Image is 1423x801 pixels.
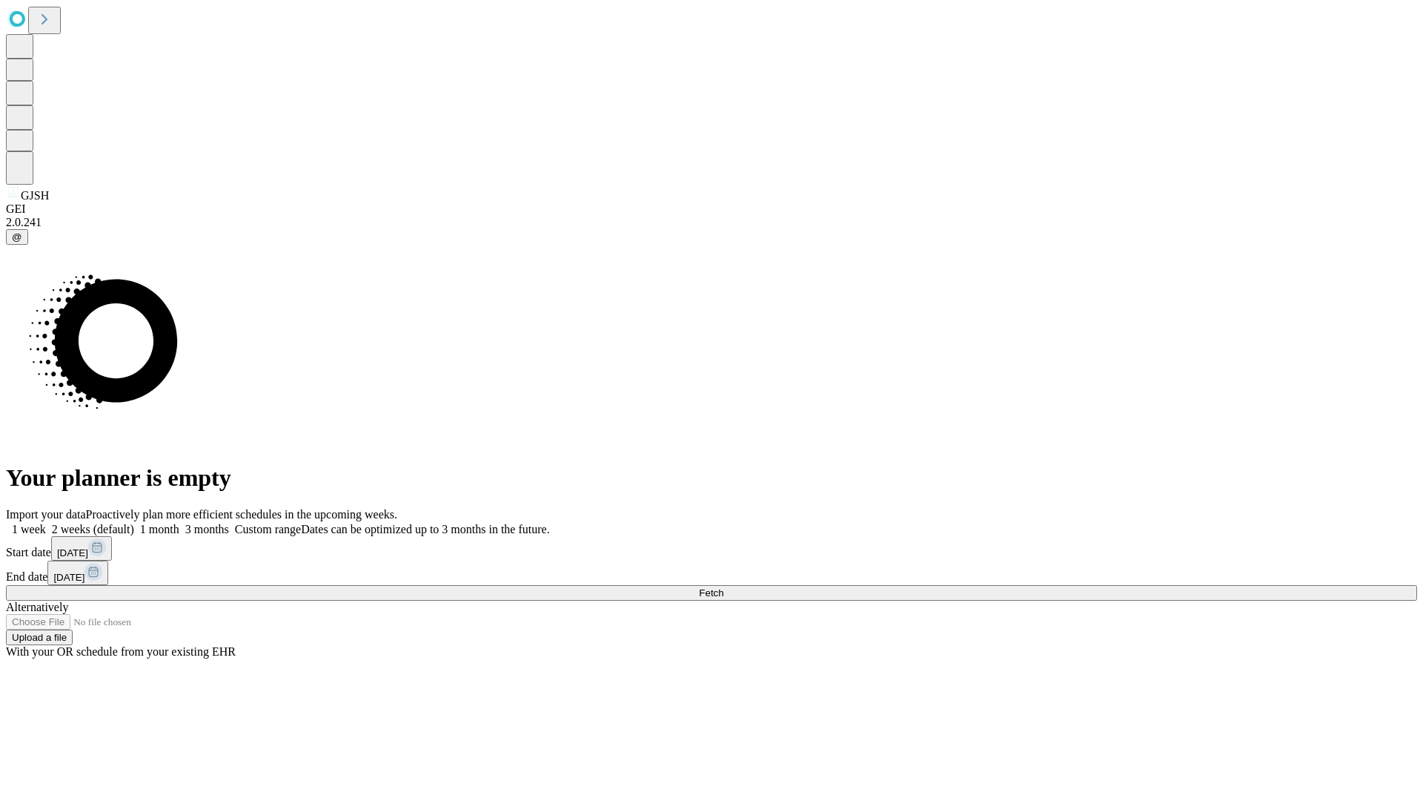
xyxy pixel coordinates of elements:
span: 3 months [185,523,229,535]
span: 2 weeks (default) [52,523,134,535]
span: 1 month [140,523,179,535]
div: Start date [6,536,1417,561]
span: Fetch [699,587,723,599]
h1: Your planner is empty [6,464,1417,492]
button: Upload a file [6,630,73,645]
span: Custom range [235,523,301,535]
div: 2.0.241 [6,216,1417,229]
span: With your OR schedule from your existing EHR [6,645,236,658]
span: Dates can be optimized up to 3 months in the future. [301,523,549,535]
button: @ [6,229,28,245]
div: GEI [6,202,1417,216]
span: Proactively plan more efficient schedules in the upcoming weeks. [86,508,397,521]
span: Alternatively [6,601,68,613]
span: 1 week [12,523,46,535]
span: [DATE] [57,547,88,558]
span: GJSH [21,189,49,202]
button: [DATE] [51,536,112,561]
button: Fetch [6,585,1417,601]
span: [DATE] [53,572,84,583]
button: [DATE] [47,561,108,585]
span: @ [12,231,22,243]
div: End date [6,561,1417,585]
span: Import your data [6,508,86,521]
